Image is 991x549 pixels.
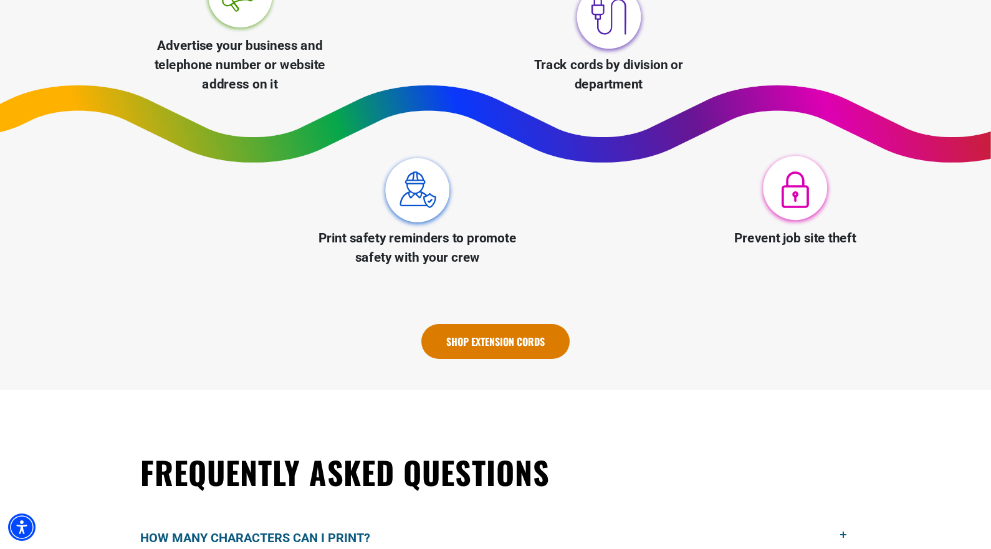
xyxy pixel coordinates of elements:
[316,229,519,267] p: Print safety reminders to promote safety with your crew
[8,513,36,541] div: Accessibility Menu
[140,528,389,547] span: How many characters can I print?
[507,55,710,94] p: Track cords by division or department
[694,229,896,248] p: Prevent job site theft
[379,152,456,229] img: Print
[140,452,851,492] h2: Frequently Asked Questions
[138,36,341,95] p: Advertise your business and telephone number or website address on it
[757,152,834,229] img: Prevent
[421,324,570,359] a: Shop Extension Cords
